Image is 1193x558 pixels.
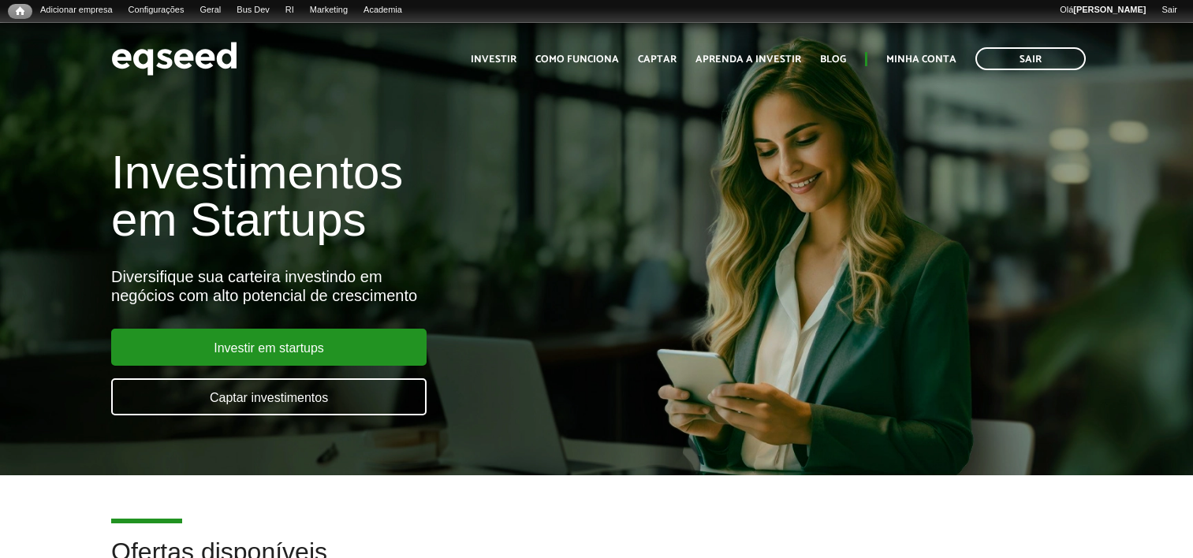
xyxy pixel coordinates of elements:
a: Academia [356,4,410,17]
a: Sair [1154,4,1185,17]
a: Marketing [302,4,356,17]
a: Início [8,4,32,19]
a: RI [278,4,302,17]
a: Configurações [121,4,192,17]
a: Captar [638,54,677,65]
a: Como funciona [535,54,619,65]
a: Investir em startups [111,329,427,366]
strong: [PERSON_NAME] [1073,5,1146,14]
a: Geral [192,4,229,17]
a: Aprenda a investir [695,54,801,65]
a: Investir [471,54,516,65]
a: Adicionar empresa [32,4,121,17]
a: Sair [975,47,1086,70]
a: Minha conta [886,54,956,65]
h1: Investimentos em Startups [111,149,684,244]
a: Bus Dev [229,4,278,17]
a: Blog [820,54,846,65]
a: Olá[PERSON_NAME] [1052,4,1154,17]
img: EqSeed [111,38,237,80]
a: Captar investimentos [111,378,427,415]
div: Diversifique sua carteira investindo em negócios com alto potencial de crescimento [111,267,684,305]
span: Início [16,6,24,17]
